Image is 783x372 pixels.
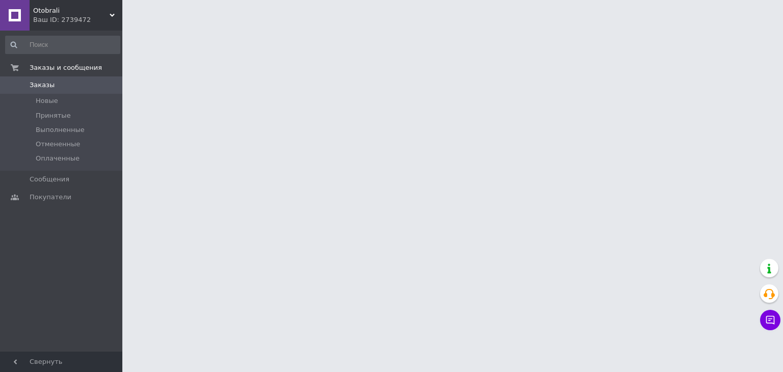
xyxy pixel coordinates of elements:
span: Заказы и сообщения [30,63,102,72]
span: Отмененные [36,140,80,149]
span: Новые [36,96,58,105]
span: Сообщения [30,175,69,184]
button: Чат с покупателем [760,310,780,330]
span: Выполненные [36,125,85,135]
span: Otobrali [33,6,110,15]
span: Оплаченные [36,154,80,163]
div: Ваш ID: 2739472 [33,15,122,24]
span: Заказы [30,81,55,90]
span: Принятые [36,111,71,120]
span: Покупатели [30,193,71,202]
input: Поиск [5,36,120,54]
